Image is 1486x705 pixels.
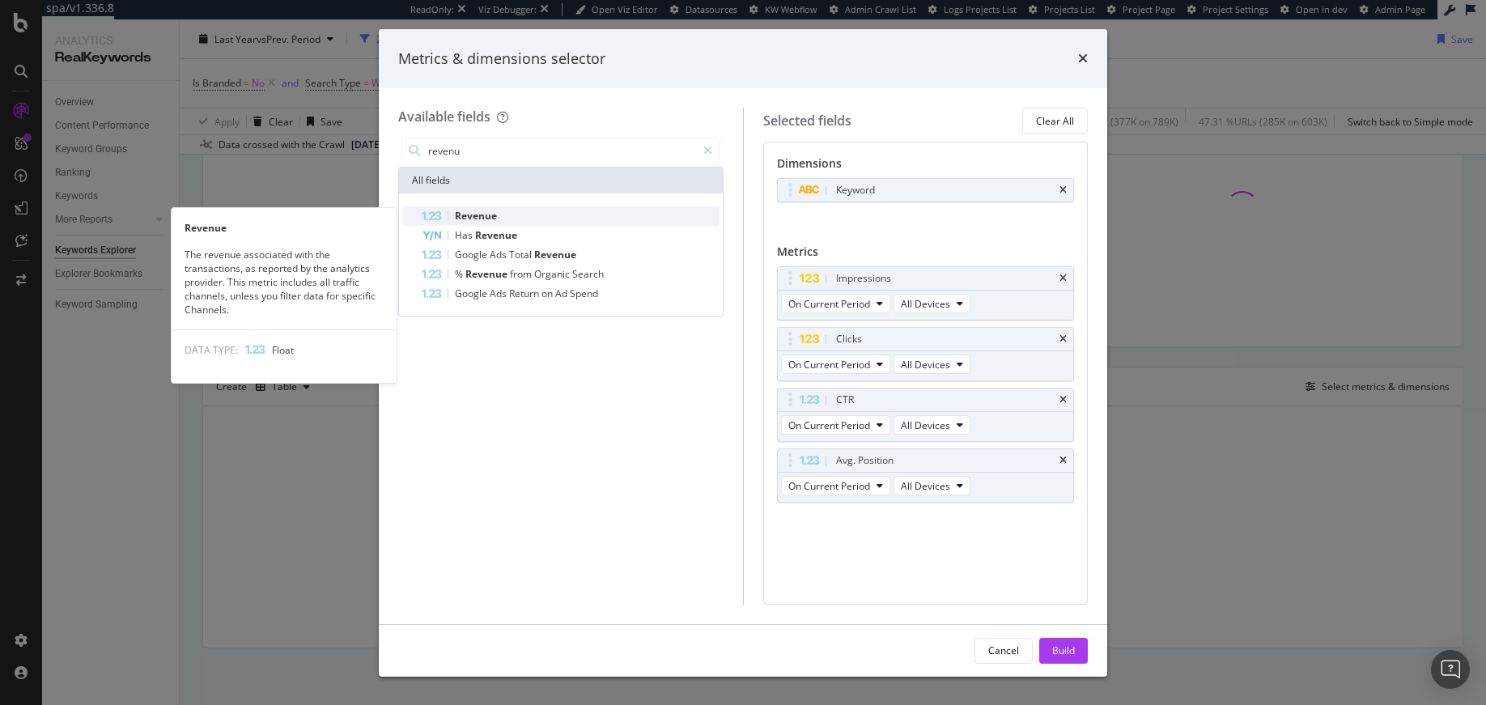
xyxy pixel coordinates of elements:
[399,168,723,193] div: All fields
[1059,456,1067,465] div: times
[509,287,541,300] span: Return
[777,155,1075,178] div: Dimensions
[455,228,475,242] span: Has
[788,358,870,372] span: On Current Period
[974,638,1033,664] button: Cancel
[901,479,950,493] span: All Devices
[777,178,1075,202] div: Keywordtimes
[836,270,891,287] div: Impressions
[1059,274,1067,283] div: times
[763,112,851,130] div: Selected fields
[1078,49,1088,70] div: times
[894,294,970,313] button: All Devices
[379,29,1107,677] div: modal
[455,248,490,261] span: Google
[555,287,570,300] span: Ad
[836,182,875,198] div: Keyword
[398,108,490,125] div: Available fields
[572,267,604,281] span: Search
[894,476,970,495] button: All Devices
[509,248,534,261] span: Total
[777,327,1075,381] div: ClickstimesOn Current PeriodAll Devices
[510,267,534,281] span: from
[788,297,870,311] span: On Current Period
[788,479,870,493] span: On Current Period
[475,228,517,242] span: Revenue
[172,221,397,235] div: Revenue
[836,331,862,347] div: Clicks
[172,248,397,317] div: The revenue associated with the transactions, as reported by the analytics provider. This metric ...
[1059,334,1067,344] div: times
[427,138,696,163] input: Search by field name
[836,392,854,408] div: CTR
[541,287,555,300] span: on
[570,287,598,300] span: Spend
[781,415,890,435] button: On Current Period
[781,476,890,495] button: On Current Period
[534,248,576,261] span: Revenue
[1059,185,1067,195] div: times
[781,294,890,313] button: On Current Period
[836,452,894,469] div: Avg. Position
[777,244,1075,266] div: Metrics
[490,287,509,300] span: Ads
[894,415,970,435] button: All Devices
[455,267,465,281] span: %
[1039,638,1088,664] button: Build
[398,49,605,70] div: Metrics & dimensions selector
[455,287,490,300] span: Google
[455,209,497,223] span: Revenue
[1022,108,1088,134] button: Clear All
[777,266,1075,321] div: ImpressionstimesOn Current PeriodAll Devices
[901,297,950,311] span: All Devices
[1052,643,1075,657] div: Build
[1431,650,1470,689] div: Open Intercom Messenger
[490,248,509,261] span: Ads
[781,355,890,374] button: On Current Period
[894,355,970,374] button: All Devices
[534,267,572,281] span: Organic
[777,388,1075,442] div: CTRtimesOn Current PeriodAll Devices
[777,448,1075,503] div: Avg. PositiontimesOn Current PeriodAll Devices
[901,418,950,432] span: All Devices
[1036,114,1074,128] div: Clear All
[988,643,1019,657] div: Cancel
[465,267,510,281] span: Revenue
[1059,395,1067,405] div: times
[788,418,870,432] span: On Current Period
[901,358,950,372] span: All Devices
